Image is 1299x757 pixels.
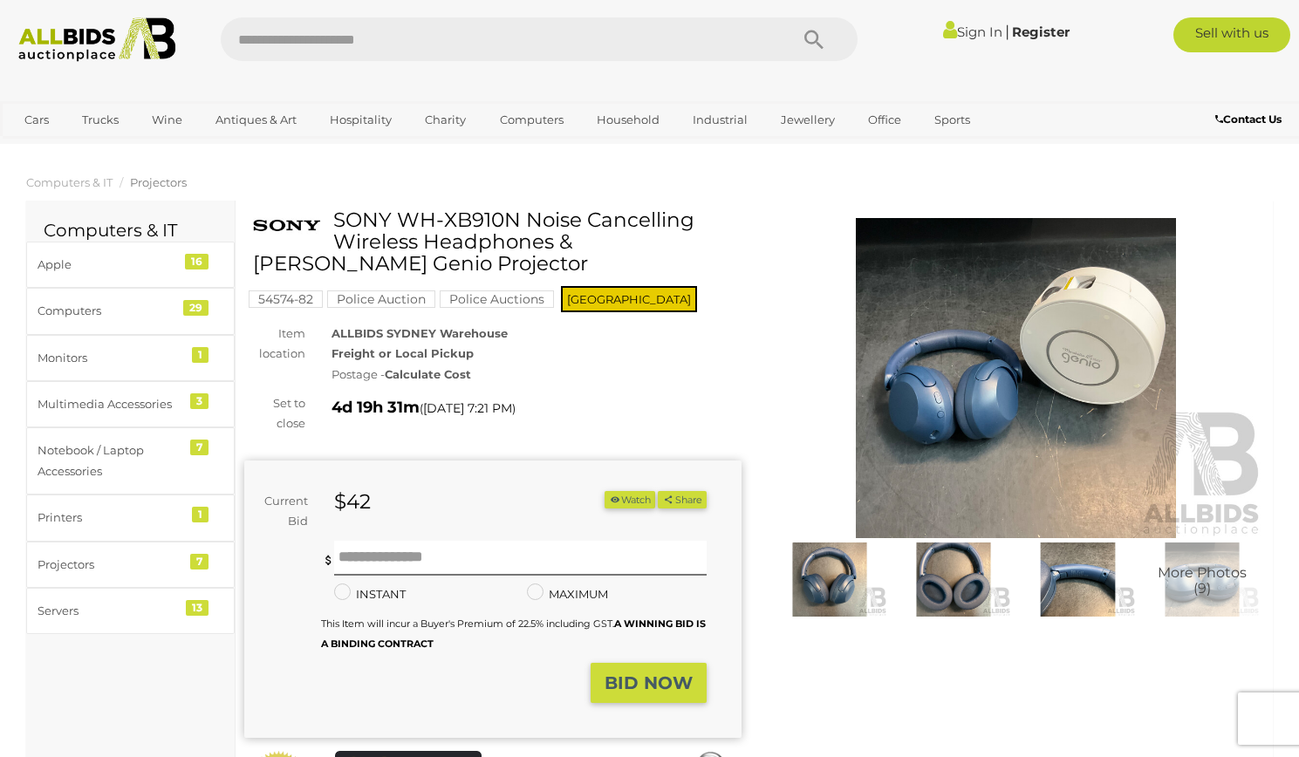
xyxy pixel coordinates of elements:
div: Postage - [332,365,742,385]
a: Notebook / Laptop Accessories 7 [26,427,235,494]
strong: BID NOW [605,672,693,693]
strong: $42 [334,489,371,514]
button: BID NOW [591,663,707,704]
div: 16 [185,254,209,269]
label: INSTANT [334,584,406,604]
img: SONY WH-XB910N Noise Cancelling Wireless Headphones & Mirabella Genio Projector [896,542,1011,617]
a: Police Auctions [440,292,554,306]
div: Notebook / Laptop Accessories [38,440,181,481]
a: Contact Us [1215,110,1286,129]
a: [GEOGRAPHIC_DATA] [13,134,160,163]
a: Police Auction [327,292,435,306]
a: Wine [140,106,194,134]
img: SONY WH-XB910N Noise Cancelling Wireless Headphones & Mirabella Genio Projector [772,542,887,617]
div: 7 [190,440,209,455]
a: Cars [13,106,60,134]
a: Monitors 1 [26,335,235,381]
div: Multimedia Accessories [38,394,181,414]
div: 1 [192,347,209,363]
div: Printers [38,508,181,528]
div: 13 [186,600,209,616]
mark: Police Auctions [440,290,554,308]
a: Printers 1 [26,494,235,541]
div: Monitors [38,348,181,368]
strong: Calculate Cost [385,367,471,381]
a: Projectors 7 [26,542,235,588]
label: MAXIMUM [527,584,608,604]
span: ( ) [420,401,516,415]
button: Search [770,17,858,61]
li: Watch this item [605,491,655,509]
a: Trucks [71,106,130,134]
span: [DATE] 7:21 PM [423,400,512,416]
a: Antiques & Art [204,106,308,134]
small: This Item will incur a Buyer's Premium of 22.5% including GST. [321,617,706,650]
h2: Computers & IT [44,221,217,240]
h1: SONY WH-XB910N Noise Cancelling Wireless Headphones & [PERSON_NAME] Genio Projector [253,209,737,276]
div: 3 [190,393,209,409]
span: [GEOGRAPHIC_DATA] [561,286,697,312]
img: SONY WH-XB910N Noise Cancelling Wireless Headphones & Mirabella Genio Projector [1145,542,1260,617]
span: | [1005,22,1009,41]
div: Current Bid [244,491,321,532]
span: More Photos (9) [1158,566,1247,597]
a: Apple 16 [26,242,235,288]
a: Sports [923,106,981,134]
div: 1 [192,507,209,522]
div: Computers [38,301,181,321]
div: Servers [38,601,181,621]
img: Allbids.com.au [10,17,185,62]
mark: 54574-82 [249,290,323,308]
img: SONY WH-XB910N Noise Cancelling Wireless Headphones & Mirabella Genio Projector [1020,542,1135,617]
mark: Police Auction [327,290,435,308]
strong: Freight or Local Pickup [332,346,474,360]
div: 7 [190,554,209,569]
a: Sign In [943,24,1002,40]
button: Watch [605,491,655,509]
strong: ALLBIDS SYDNEY Warehouse [332,326,508,340]
button: Share [658,491,706,509]
div: Apple [38,255,181,275]
a: Household [585,106,671,134]
a: Hospitality [318,106,403,134]
a: Servers 13 [26,588,235,634]
a: Office [857,106,913,134]
img: SONY WH-XB910N Noise Cancelling Wireless Headphones & Mirabella Genio Projector [253,214,320,239]
div: 29 [183,300,209,316]
a: Industrial [681,106,759,134]
a: Jewellery [769,106,846,134]
a: More Photos(9) [1145,542,1260,617]
div: Item location [231,324,318,365]
div: Set to close [231,393,318,434]
a: 54574-82 [249,292,323,306]
a: Sell with us [1173,17,1290,52]
a: Charity [414,106,477,134]
a: Register [1012,24,1070,40]
div: Projectors [38,555,181,575]
strong: 4d 19h 31m [332,398,420,417]
b: Contact Us [1215,113,1282,126]
a: Multimedia Accessories 3 [26,381,235,427]
a: Computers & IT [26,175,113,189]
a: Computers 29 [26,288,235,334]
a: Computers [489,106,575,134]
img: SONY WH-XB910N Noise Cancelling Wireless Headphones & Mirabella Genio Projector [768,218,1265,538]
a: Projectors [130,175,187,189]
